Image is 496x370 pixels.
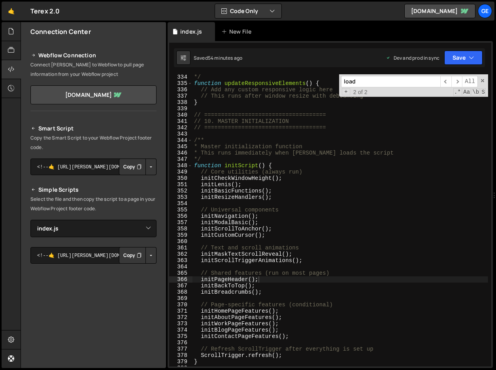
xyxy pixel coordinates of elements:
[30,51,157,60] h2: Webflow Connection
[462,76,478,87] span: Alt-Enter
[169,169,192,175] div: 349
[30,27,91,36] h2: Connection Center
[462,88,471,96] span: CaseSensitive Search
[221,28,255,36] div: New File
[169,289,192,295] div: 368
[30,159,157,175] textarea: <!--🤙 [URL][PERSON_NAME][DOMAIN_NAME]> <script>document.addEventListener("DOMContentLoaded", func...
[169,238,192,245] div: 360
[208,55,242,61] div: 54 minutes ago
[169,321,192,327] div: 373
[194,55,242,61] div: Saved
[169,87,192,93] div: 336
[169,346,192,352] div: 377
[169,333,192,340] div: 375
[30,185,157,194] h2: Simple Scripts
[440,76,451,87] span: ​
[119,159,157,175] div: Button group with nested dropdown
[478,4,492,18] a: Ge
[30,247,157,264] textarea: <!--🤙 [URL][PERSON_NAME][DOMAIN_NAME]> <script>document.addEventListener("DOMContentLoaded", func...
[169,302,192,308] div: 370
[30,6,60,16] div: Terex 2.0
[453,88,462,96] span: RegExp Search
[169,156,192,162] div: 347
[169,150,192,156] div: 346
[169,213,192,219] div: 356
[169,340,192,346] div: 376
[169,295,192,302] div: 369
[169,251,192,257] div: 362
[169,308,192,314] div: 371
[169,112,192,118] div: 340
[169,137,192,143] div: 344
[444,51,483,65] button: Save
[169,359,192,365] div: 379
[30,85,157,104] a: [DOMAIN_NAME]
[169,276,192,283] div: 366
[169,352,192,359] div: 378
[386,55,439,61] div: Dev and prod in sync
[451,76,462,87] span: ​
[30,277,157,348] iframe: YouTube video player
[341,76,440,87] input: Search for
[30,194,157,213] p: Select the file and then copy the script to a page in your Webflow Project footer code.
[169,232,192,238] div: 359
[169,194,192,200] div: 353
[169,226,192,232] div: 358
[471,88,480,96] span: Whole Word Search
[342,88,350,95] span: Toggle Replace mode
[169,106,192,112] div: 339
[169,99,192,106] div: 338
[119,159,146,175] button: Copy
[119,247,146,264] button: Copy
[350,89,371,95] span: 2 of 2
[169,283,192,289] div: 367
[30,60,157,79] p: Connect [PERSON_NAME] to Webflow to pull page information from your Webflow project
[169,181,192,188] div: 351
[119,247,157,264] div: Button group with nested dropdown
[2,2,21,21] a: 🤙
[169,162,192,169] div: 348
[404,4,475,18] a: [DOMAIN_NAME]
[169,118,192,125] div: 341
[169,188,192,194] div: 352
[169,257,192,264] div: 363
[30,133,157,152] p: Copy the Smart Script to your Webflow Project footer code.
[169,131,192,137] div: 343
[169,74,192,80] div: 334
[169,125,192,131] div: 342
[169,175,192,181] div: 350
[169,264,192,270] div: 364
[169,270,192,276] div: 365
[169,207,192,213] div: 355
[30,124,157,133] h2: Smart Script
[169,80,192,87] div: 335
[215,4,281,18] button: Code Only
[169,245,192,251] div: 361
[169,93,192,99] div: 337
[169,200,192,207] div: 354
[169,219,192,226] div: 357
[481,88,486,96] span: Search In Selection
[180,28,202,36] div: index.js
[169,327,192,333] div: 374
[169,314,192,321] div: 372
[169,143,192,150] div: 345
